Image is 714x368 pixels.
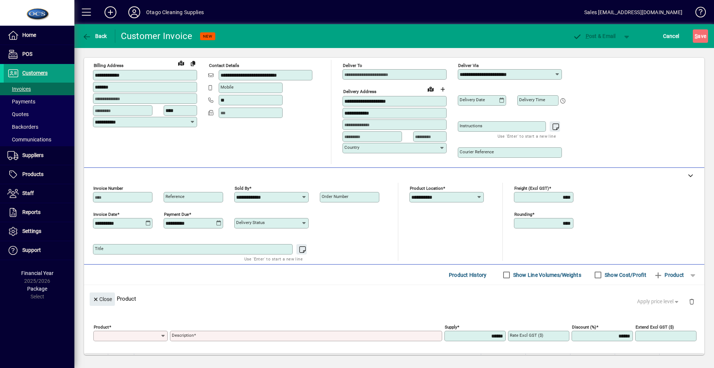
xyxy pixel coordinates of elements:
span: Apply price level [637,298,680,305]
mat-label: Delivery time [519,97,545,102]
div: Sales [EMAIL_ADDRESS][DOMAIN_NAME] [584,6,682,18]
span: P [586,33,589,39]
span: ave [695,30,706,42]
span: Products [22,171,44,177]
span: Settings [22,228,41,234]
button: Close [90,292,115,306]
a: POS [4,45,74,64]
button: Choose address [437,83,448,95]
button: Product History [446,268,490,282]
span: Financial Year [21,270,54,276]
mat-label: Courier Reference [460,149,494,154]
mat-label: Deliver To [343,63,362,68]
button: Profile [122,6,146,19]
label: Show Line Volumes/Weights [512,271,581,279]
mat-label: Supply [445,324,457,330]
app-page-header-button: Back [74,29,115,43]
mat-label: Invoice number [93,186,123,191]
a: Settings [4,222,74,241]
mat-label: Mobile [221,84,234,90]
div: Customer Invoice [121,30,193,42]
mat-label: Product [94,324,109,330]
a: Backorders [4,121,74,133]
span: NEW [203,34,212,39]
mat-label: Country [344,145,359,150]
a: Staff [4,184,74,203]
button: Apply price level [634,295,683,308]
span: POS [22,51,32,57]
mat-label: Description [172,333,194,338]
a: Payments [4,95,74,108]
mat-label: Invoice date [93,212,117,217]
mat-label: Product location [410,186,443,191]
button: Cancel [661,29,681,43]
a: Home [4,26,74,45]
app-page-header-button: Close [88,295,117,302]
span: Cancel [663,30,679,42]
a: Quotes [4,108,74,121]
span: ost & Email [573,33,616,39]
mat-label: Rate excl GST ($) [510,333,543,338]
a: Suppliers [4,146,74,165]
a: Support [4,241,74,260]
span: Customers [22,70,48,76]
button: Save [693,29,708,43]
a: Communications [4,133,74,146]
mat-label: Title [95,246,103,251]
mat-hint: Use 'Enter' to start a new line [244,255,303,263]
mat-label: Extend excl GST ($) [636,324,674,330]
span: Invoices [7,86,31,92]
button: Copy to Delivery address [187,57,199,69]
span: S [695,33,698,39]
mat-label: Sold by [235,186,249,191]
span: Backorders [7,124,38,130]
mat-label: Reference [165,194,184,199]
label: Show Cost/Profit [603,271,646,279]
mat-label: Delivery date [460,97,485,102]
span: Home [22,32,36,38]
mat-label: Discount (%) [572,324,596,330]
span: Communications [7,137,51,143]
mat-label: Rounding [514,212,532,217]
span: Staff [22,190,34,196]
a: View on map [425,83,437,95]
span: Reports [22,209,41,215]
span: Quotes [7,111,29,117]
app-page-header-button: Delete [683,298,701,305]
mat-label: Deliver via [458,63,479,68]
a: Reports [4,203,74,222]
button: Delete [683,292,701,310]
a: Knowledge Base [690,1,705,26]
span: Suppliers [22,152,44,158]
span: Payments [7,99,35,105]
button: Back [80,29,109,43]
span: Product History [449,269,487,281]
span: Back [82,33,107,39]
mat-hint: Use 'Enter' to start a new line [498,132,556,140]
a: View on map [175,57,187,69]
mat-label: Order number [322,194,348,199]
span: Close [93,293,112,305]
a: Products [4,165,74,184]
span: Package [27,286,47,292]
a: Invoices [4,83,74,95]
mat-label: Instructions [460,123,482,128]
div: Otago Cleaning Supplies [146,6,204,18]
mat-label: Freight (excl GST) [514,186,549,191]
button: Post & Email [569,29,620,43]
span: Support [22,247,41,253]
mat-label: Payment due [164,212,189,217]
div: Product [84,285,704,312]
mat-label: Delivery status [236,220,265,225]
button: Add [99,6,122,19]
